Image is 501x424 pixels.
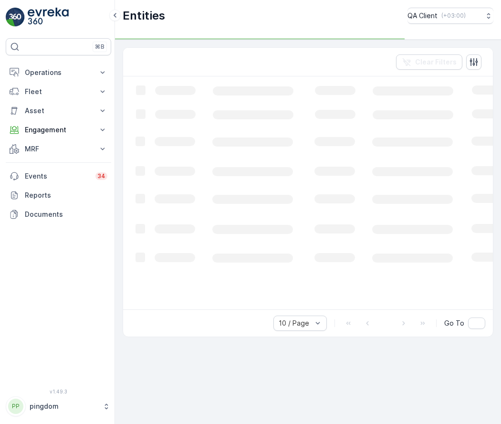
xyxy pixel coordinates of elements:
[25,171,90,181] p: Events
[28,8,69,27] img: logo_light-DOdMpM7g.png
[407,11,438,21] p: QA Client
[6,167,111,186] a: Events34
[6,101,111,120] button: Asset
[407,8,493,24] button: QA Client(+03:00)
[25,125,92,135] p: Engagement
[25,87,92,96] p: Fleet
[396,54,462,70] button: Clear Filters
[25,106,92,116] p: Asset
[6,63,111,82] button: Operations
[6,205,111,224] a: Documents
[6,82,111,101] button: Fleet
[6,389,111,394] span: v 1.49.3
[123,8,165,23] p: Entities
[444,318,464,328] span: Go To
[6,139,111,159] button: MRF
[6,8,25,27] img: logo
[6,120,111,139] button: Engagement
[95,43,104,51] p: ⌘B
[97,172,105,180] p: 34
[30,402,98,411] p: pingdom
[8,399,23,414] div: PP
[25,144,92,154] p: MRF
[25,68,92,77] p: Operations
[441,12,466,20] p: ( +03:00 )
[415,57,457,67] p: Clear Filters
[6,396,111,416] button: PPpingdom
[25,191,107,200] p: Reports
[25,210,107,219] p: Documents
[6,186,111,205] a: Reports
